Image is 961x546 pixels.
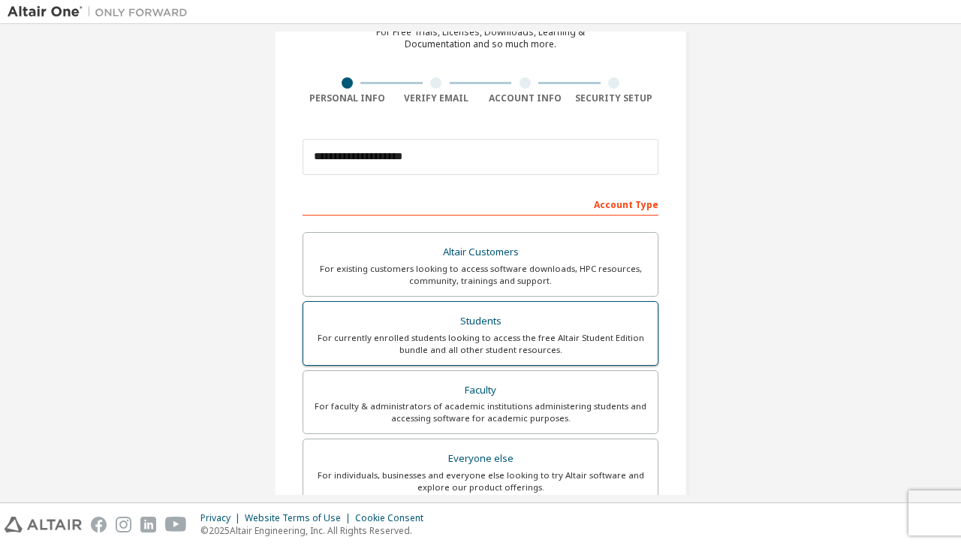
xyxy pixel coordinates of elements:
div: Faculty [312,380,649,401]
div: Cookie Consent [355,512,432,524]
div: Personal Info [303,92,392,104]
div: Altair Customers [312,242,649,263]
img: linkedin.svg [140,517,156,532]
img: instagram.svg [116,517,131,532]
img: facebook.svg [91,517,107,532]
div: For existing customers looking to access software downloads, HPC resources, community, trainings ... [312,263,649,287]
div: For faculty & administrators of academic institutions administering students and accessing softwa... [312,400,649,424]
img: altair_logo.svg [5,517,82,532]
div: Students [312,311,649,332]
div: For currently enrolled students looking to access the free Altair Student Edition bundle and all ... [312,332,649,356]
div: Website Terms of Use [245,512,355,524]
div: Security Setup [570,92,659,104]
div: For Free Trials, Licenses, Downloads, Learning & Documentation and so much more. [376,26,585,50]
div: For individuals, businesses and everyone else looking to try Altair software and explore our prod... [312,469,649,493]
p: © 2025 Altair Engineering, Inc. All Rights Reserved. [200,524,432,537]
div: Account Type [303,192,658,216]
div: Everyone else [312,448,649,469]
img: Altair One [8,5,195,20]
div: Account Info [480,92,570,104]
img: youtube.svg [165,517,187,532]
div: Privacy [200,512,245,524]
div: Verify Email [392,92,481,104]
